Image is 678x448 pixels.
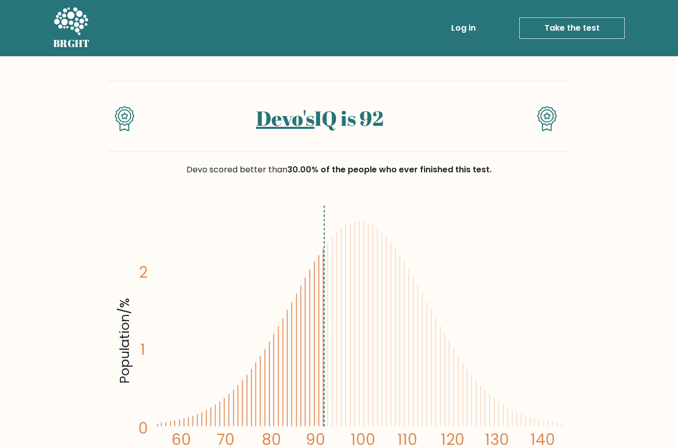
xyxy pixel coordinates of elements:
tspan: 0 [138,418,148,439]
a: Log in [447,18,480,38]
a: BRGHT [53,4,90,52]
a: Devo's [256,104,314,132]
tspan: 2 [139,262,147,283]
a: Take the test [519,17,625,39]
h1: IQ is 92 [153,106,486,130]
tspan: 1 [140,340,145,361]
div: Devo scored better than [109,164,569,176]
tspan: Population/% [115,299,134,384]
span: 30.00% of the people who ever finished this test. [287,164,492,175]
h5: BRGHT [53,37,90,50]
